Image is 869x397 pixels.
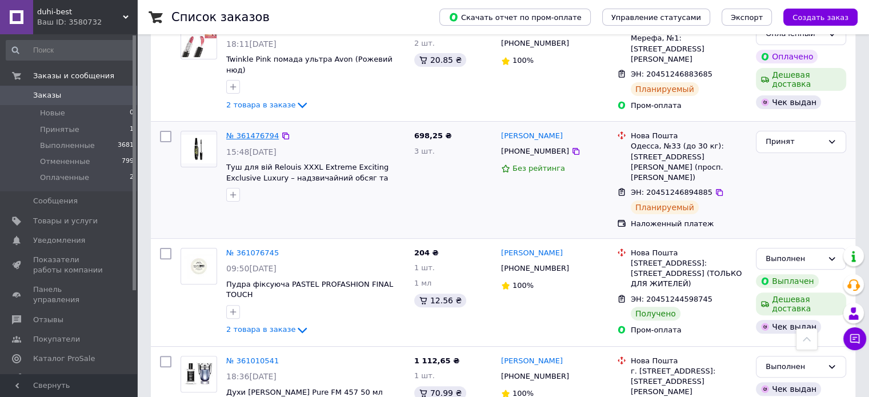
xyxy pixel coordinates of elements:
div: [STREET_ADDRESS]: [STREET_ADDRESS] (ТОЛЬКО ДЛЯ ЖИТЕЛЕЙ) [631,258,747,290]
span: 1 112,65 ₴ [414,356,459,365]
button: Создать заказ [783,9,858,26]
div: [PHONE_NUMBER] [499,369,571,384]
span: Аналитика [33,373,75,383]
span: 2 шт. [414,39,435,47]
a: Twinkle Pink помада ультра Avon (Рожевий нюд) [226,55,393,74]
span: Заказы и сообщения [33,71,114,81]
div: Пром-оплата [631,101,747,111]
div: Дешевая доставка [756,292,846,315]
div: Нова Пошта [631,248,747,258]
span: 3 шт. [414,147,435,155]
div: Планируемый [631,200,699,214]
div: Получено [631,307,680,320]
span: Новые [40,108,65,118]
span: duhi-best [37,7,123,17]
a: № 361076745 [226,248,279,257]
span: Товары и услуги [33,216,98,226]
a: [PERSON_NAME] [501,248,563,259]
a: Создать заказ [772,13,858,21]
a: Духи [PERSON_NAME] Pure FM 457 50 мл [226,388,383,396]
button: Скачать отчет по пром-оплате [439,9,591,26]
a: [PERSON_NAME] [501,131,563,142]
a: № 361010541 [226,356,279,365]
button: Чат с покупателем [843,327,866,350]
span: 09:50[DATE] [226,264,277,273]
div: Выплачен [756,274,818,288]
span: 204 ₴ [414,248,439,257]
span: 799 [122,157,134,167]
span: Управление статусами [611,13,701,22]
img: Фото товару [182,356,217,392]
span: ЭН: 20451244598745 [631,295,712,303]
span: 1 шт. [414,371,435,380]
div: Одесса, №33 (до 30 кг): [STREET_ADDRESS][PERSON_NAME] (просп. [PERSON_NAME]) [631,141,747,183]
a: Фото товару [181,131,217,167]
span: Сообщения [33,196,78,206]
div: Пром-оплата [631,325,747,335]
span: Уведомления [33,235,85,246]
span: Каталог ProSale [33,354,95,364]
div: Принят [766,136,823,148]
img: Фото товару [181,25,217,57]
img: Фото товару [181,135,217,163]
div: [PHONE_NUMBER] [499,261,571,276]
div: Нова Пошта [631,356,747,366]
div: Выполнен [766,253,823,265]
a: Пудра фіксуюча PASTEL PROFASHION FINAL TOUCH [226,280,393,299]
span: Отзывы [33,315,63,325]
span: 100% [512,281,534,290]
span: Без рейтинга [512,164,565,173]
span: 0 [130,108,134,118]
span: Панель управления [33,284,106,305]
a: Фото товару [181,248,217,284]
a: Фото товару [181,356,217,392]
div: Мерефа, №1: [STREET_ADDRESS][PERSON_NAME] [631,33,747,65]
span: Отмененные [40,157,90,167]
span: 1 [130,125,134,135]
a: 2 товара в заказе [226,101,309,109]
span: 100% [512,56,534,65]
div: 12.56 ₴ [414,294,466,307]
button: Управление статусами [602,9,710,26]
div: [PHONE_NUMBER] [499,144,571,159]
span: Выполненные [40,141,95,151]
span: 1 шт. [414,263,435,272]
button: Экспорт [722,9,772,26]
a: [PERSON_NAME] [501,356,563,367]
div: Чек выдан [756,382,821,396]
span: 698,25 ₴ [414,131,452,140]
span: 15:48[DATE] [226,147,277,157]
div: Выполнен [766,361,823,373]
span: Скачать отчет по пром-оплате [448,12,582,22]
div: [PHONE_NUMBER] [499,36,571,51]
div: Оплачено [756,50,818,63]
a: Туш для вій Relouis XXXL Extreme Exciting Exclusive Luxury – надзвичайний обсяг та легкість [226,163,389,193]
div: Ваш ID: 3580732 [37,17,137,27]
span: Принятые [40,125,79,135]
span: Показатели работы компании [33,255,106,275]
h1: Список заказов [171,10,270,24]
a: № 361476794 [226,131,279,140]
span: Экспорт [731,13,763,22]
span: 2 [130,173,134,183]
span: 1 мл [414,279,432,287]
span: Оплаченные [40,173,89,183]
div: Планируемый [631,82,699,96]
div: Дешевая доставка [756,68,846,91]
input: Поиск [6,40,135,61]
div: Чек выдан [756,95,821,109]
div: Чек выдан [756,320,821,334]
span: Заказы [33,90,61,101]
a: Фото товару [181,23,217,59]
span: 2 товара в заказе [226,101,295,109]
span: 3681 [118,141,134,151]
img: Фото товару [181,254,217,279]
span: Покупатели [33,334,80,344]
span: Создать заказ [792,13,848,22]
span: 2 товара в заказе [226,326,295,334]
span: 18:11[DATE] [226,39,277,49]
